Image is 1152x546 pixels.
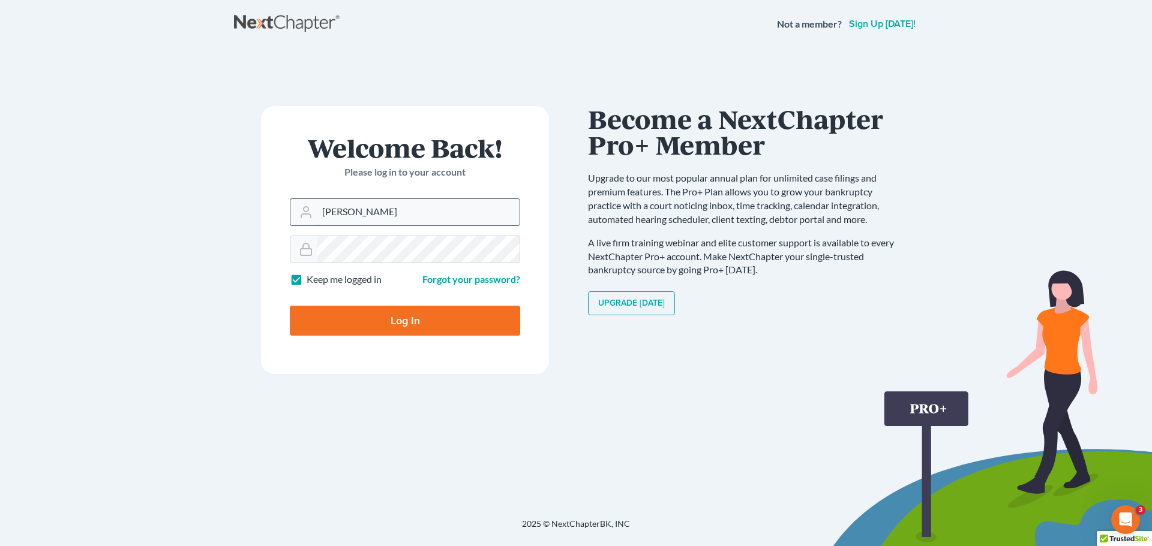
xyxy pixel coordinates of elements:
[588,236,906,277] p: A live firm training webinar and elite customer support is available to every NextChapter Pro+ ac...
[234,518,918,539] div: 2025 © NextChapterBK, INC
[1136,505,1145,515] span: 3
[777,17,842,31] strong: Not a member?
[422,273,520,285] a: Forgot your password?
[290,135,520,161] h1: Welcome Back!
[588,291,675,315] a: Upgrade [DATE]
[290,165,520,179] p: Please log in to your account
[847,19,918,29] a: Sign up [DATE]!
[317,199,520,225] input: Email Address
[290,306,520,336] input: Log In
[588,106,906,157] h1: Become a NextChapter Pro+ Member
[307,273,382,286] label: Keep me logged in
[1111,505,1140,534] iframe: Intercom live chat
[588,171,906,226] p: Upgrade to our most popular annual plan for unlimited case filings and premium features. The Pro+...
